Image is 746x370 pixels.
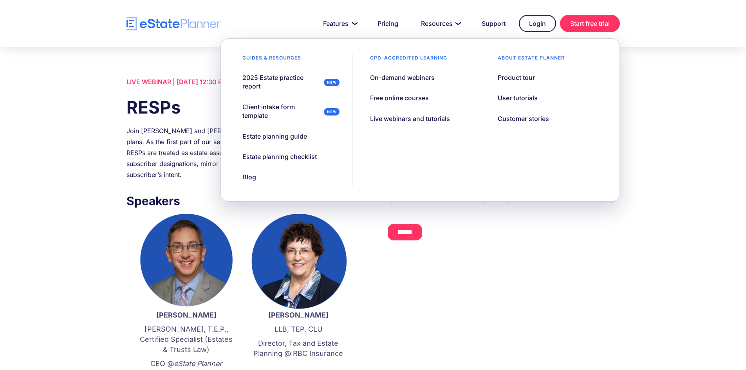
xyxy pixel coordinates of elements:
div: Customer stories [498,114,549,123]
em: eState Planner [174,359,222,368]
div: Estate planning checklist [242,152,317,161]
a: On-demand webinars [360,69,444,86]
p: LLB, TEP, CLU [250,324,347,334]
p: Director, Tax and Estate Planning @ RBC Insurance [250,338,347,359]
div: 2025 Estate practice report [242,73,321,91]
a: Client intake form template [233,99,344,124]
div: LIVE WEBINAR | [DATE] 12:30 PM ET, 9:30 AM PT [126,76,358,87]
a: Free online courses [360,90,439,106]
div: Guides & resources [233,54,311,65]
div: Client intake form template [242,103,321,120]
span: Phone number [116,32,153,39]
a: Start free trial [560,15,620,32]
a: Resources [412,16,468,31]
a: Support [472,16,515,31]
div: User tutorials [498,94,538,102]
a: home [126,17,220,31]
div: CPD–accredited learning [360,54,457,65]
span: Last Name [116,0,144,7]
div: Blog [242,173,256,181]
div: Live webinars and tutorials [370,114,450,123]
div: Join [PERSON_NAME] and [PERSON_NAME] for a webinar on RESPs in estate plans. As the first part of... [126,125,358,180]
a: Customer stories [488,110,559,127]
span: Number of [PERSON_NAME] per month [116,65,218,71]
a: Estate planning guide [233,128,317,144]
p: [PERSON_NAME], T.E.P., Certified Specialist (Estates & Trusts Law) [138,324,235,355]
a: Live webinars and tutorials [360,110,460,127]
a: User tutorials [488,90,547,106]
div: Free online courses [370,94,429,102]
strong: [PERSON_NAME] [156,311,217,319]
div: Estate planning guide [242,132,307,141]
a: Features [314,16,364,31]
a: Login [519,15,556,32]
h3: Speakers [126,192,358,210]
a: 2025 Estate practice report [233,69,344,95]
p: CEO @ [138,359,235,369]
a: Blog [233,169,266,185]
a: Estate planning checklist [233,148,327,165]
div: On-demand webinars [370,73,435,82]
a: Product tour [488,69,545,86]
a: Pricing [368,16,408,31]
strong: [PERSON_NAME] [268,311,329,319]
h1: RESPs [126,95,358,119]
div: Product tour [498,73,535,82]
div: About estate planner [488,54,574,65]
